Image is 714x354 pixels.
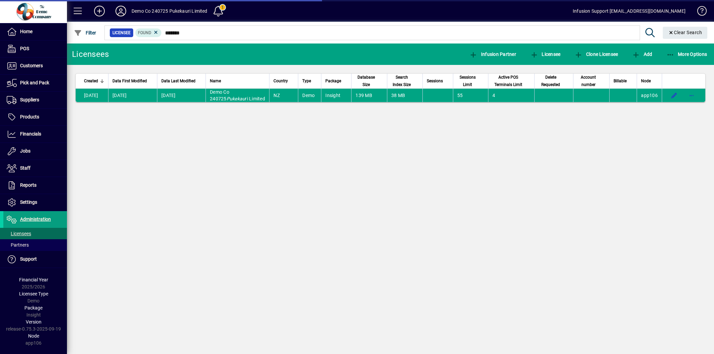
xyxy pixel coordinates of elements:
[132,6,208,16] div: Demo Co 240725 Pukekauri Limited
[20,29,32,34] span: Home
[20,256,37,262] span: Support
[488,89,534,102] td: 4
[269,89,298,102] td: NZ
[26,319,42,325] span: Version
[20,63,43,68] span: Customers
[3,109,67,125] a: Products
[573,6,686,16] div: Infusion Support [EMAIL_ADDRESS][DOMAIN_NAME]
[574,52,618,57] span: Clone Licensee
[74,30,96,35] span: Filter
[630,48,654,60] button: Add
[112,29,131,36] span: Licensee
[161,77,202,85] div: Data Last Modified
[641,77,658,85] div: Node
[321,89,351,102] td: Insight
[453,89,488,102] td: 55
[355,74,383,88] div: Database Size
[210,89,265,101] span: Demo Co 240725 ri Limited
[539,74,569,88] div: Delete Requested
[530,52,561,57] span: Licensee
[573,48,620,60] button: Clone Licensee
[302,77,317,85] div: Type
[351,89,387,102] td: 139 MB
[387,89,422,102] td: 38 MB
[686,90,697,101] button: More options
[7,231,31,236] span: Licensees
[641,77,651,85] span: Node
[7,242,29,248] span: Partners
[76,89,108,102] td: [DATE]
[355,74,377,88] span: Database Size
[3,177,67,194] a: Reports
[668,30,702,35] span: Clear Search
[3,143,67,160] a: Jobs
[665,48,709,60] button: More Options
[20,182,36,188] span: Reports
[72,27,98,39] button: Filter
[692,1,706,23] a: Knowledge Base
[302,77,311,85] span: Type
[84,77,98,85] span: Created
[492,74,530,88] div: Active POS Terminals Limit
[3,58,67,74] a: Customers
[3,228,67,239] a: Licensees
[210,77,221,85] span: Name
[457,74,478,88] span: Sessions Limit
[227,96,245,101] em: Pukekau
[614,77,627,85] span: Billable
[19,291,48,296] span: Licensee Type
[468,48,518,60] button: Infusion Partner
[110,5,132,17] button: Profile
[391,74,418,88] div: Search Index Size
[89,5,110,17] button: Add
[20,97,39,102] span: Suppliers
[19,277,48,282] span: Financial Year
[492,74,524,88] span: Active POS Terminals Limit
[20,216,51,222] span: Administration
[529,48,562,60] button: Licensee
[161,77,195,85] span: Data Last Modified
[28,333,39,339] span: Node
[273,77,294,85] div: Country
[469,52,516,57] span: Infusion Partner
[298,89,321,102] td: Demo
[577,74,606,88] div: Account number
[20,80,49,85] span: Pick and Pack
[325,77,347,85] div: Package
[3,126,67,143] a: Financials
[663,27,708,39] button: Clear
[669,90,680,101] button: Edit
[632,52,652,57] span: Add
[3,92,67,108] a: Suppliers
[20,148,30,154] span: Jobs
[3,251,67,268] a: Support
[3,239,67,251] a: Partners
[3,194,67,211] a: Settings
[20,165,30,171] span: Staff
[3,40,67,57] a: POS
[157,89,206,102] td: [DATE]
[112,77,153,85] div: Data First Modified
[20,46,29,51] span: POS
[457,74,484,88] div: Sessions Limit
[3,75,67,91] a: Pick and Pack
[135,28,162,37] mat-chip: Found Status: Found
[108,89,157,102] td: [DATE]
[20,114,39,119] span: Products
[641,93,658,98] span: app106.prod.infusionbusinesssoftware.com
[112,77,147,85] span: Data First Modified
[666,52,707,57] span: More Options
[24,305,43,311] span: Package
[273,77,288,85] span: Country
[138,30,151,35] span: Found
[72,49,109,60] div: Licensees
[614,77,633,85] div: Billable
[325,77,341,85] span: Package
[391,74,412,88] span: Search Index Size
[20,199,37,205] span: Settings
[20,131,41,137] span: Financials
[210,77,265,85] div: Name
[427,77,449,85] div: Sessions
[427,77,443,85] span: Sessions
[3,160,67,177] a: Staff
